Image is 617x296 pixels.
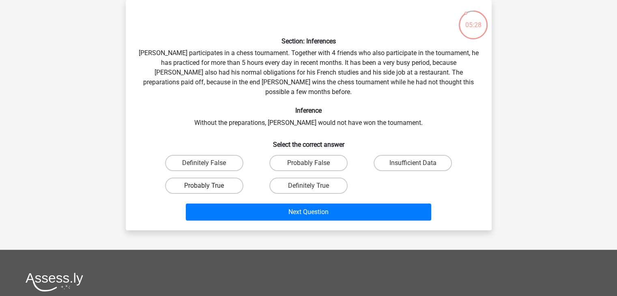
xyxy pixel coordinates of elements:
[374,155,452,171] label: Insufficient Data
[165,155,243,171] label: Definitely False
[269,178,348,194] label: Definitely True
[269,155,348,171] label: Probably False
[129,6,488,224] div: [PERSON_NAME] participates in a chess tournament. Together with 4 friends who also participate in...
[139,134,479,148] h6: Select the correct answer
[165,178,243,194] label: Probably True
[458,10,488,30] div: 05:28
[139,107,479,114] h6: Inference
[186,204,431,221] button: Next Question
[26,272,83,292] img: Assessly logo
[139,37,479,45] h6: Section: Inferences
